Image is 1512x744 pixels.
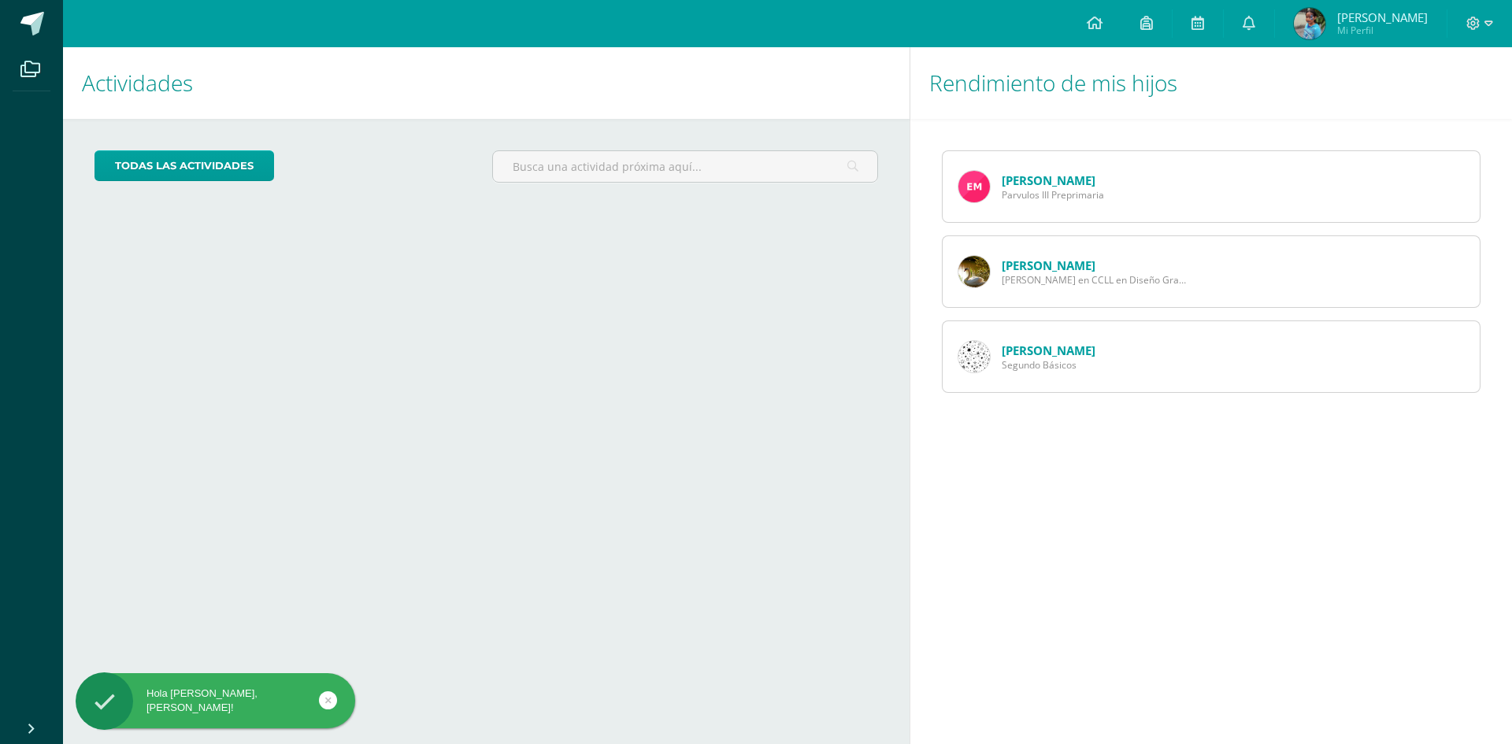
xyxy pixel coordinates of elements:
[1002,273,1191,287] span: [PERSON_NAME] en CCLL en Diseño Grafico
[1002,342,1095,358] a: [PERSON_NAME]
[1002,172,1095,188] a: [PERSON_NAME]
[1294,8,1325,39] img: 54f2d3d58e14b06f43622d97aa90b093.png
[94,150,274,181] a: todas las Actividades
[1337,24,1428,37] span: Mi Perfil
[82,47,891,119] h1: Actividades
[76,687,355,715] div: Hola [PERSON_NAME], [PERSON_NAME]!
[1002,188,1104,202] span: Parvulos III Preprimaria
[1002,358,1095,372] span: Segundo Básicos
[929,47,1493,119] h1: Rendimiento de mis hijos
[493,151,876,182] input: Busca una actividad próxima aquí...
[1337,9,1428,25] span: [PERSON_NAME]
[958,171,990,202] img: e66ed812628dbfd2c4c5997494f161f0.png
[958,256,990,287] img: fa7fc297984d1ef3662c52a5d17172aa.png
[1002,257,1095,273] a: [PERSON_NAME]
[958,341,990,372] img: 9e61123ef1628583a6664bb320a0e6d0.png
